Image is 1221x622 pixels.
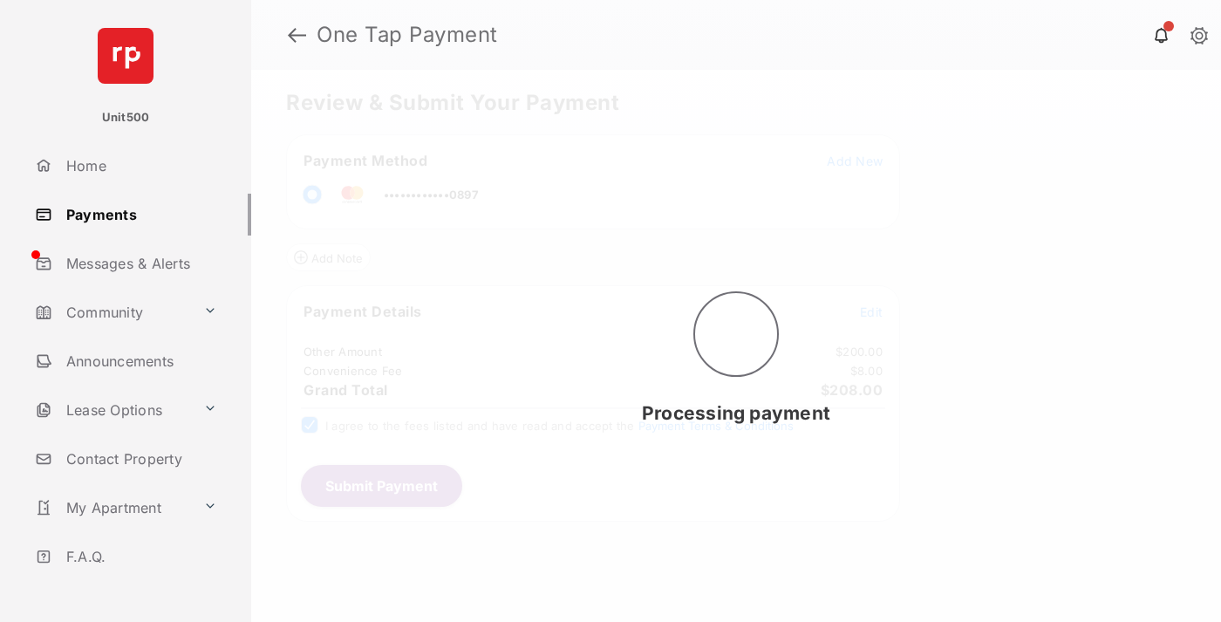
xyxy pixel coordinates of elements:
[28,487,196,529] a: My Apartment
[102,109,150,126] p: Unit500
[28,145,251,187] a: Home
[642,402,830,424] span: Processing payment
[28,389,196,431] a: Lease Options
[28,194,251,236] a: Payments
[28,340,251,382] a: Announcements
[28,291,196,333] a: Community
[98,28,153,84] img: svg+xml;base64,PHN2ZyB4bWxucz0iaHR0cDovL3d3dy53My5vcmcvMjAwMC9zdmciIHdpZHRoPSI2NCIgaGVpZ2h0PSI2NC...
[28,536,251,578] a: F.A.Q.
[28,438,251,480] a: Contact Property
[28,243,251,284] a: Messages & Alerts
[317,24,498,45] strong: One Tap Payment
